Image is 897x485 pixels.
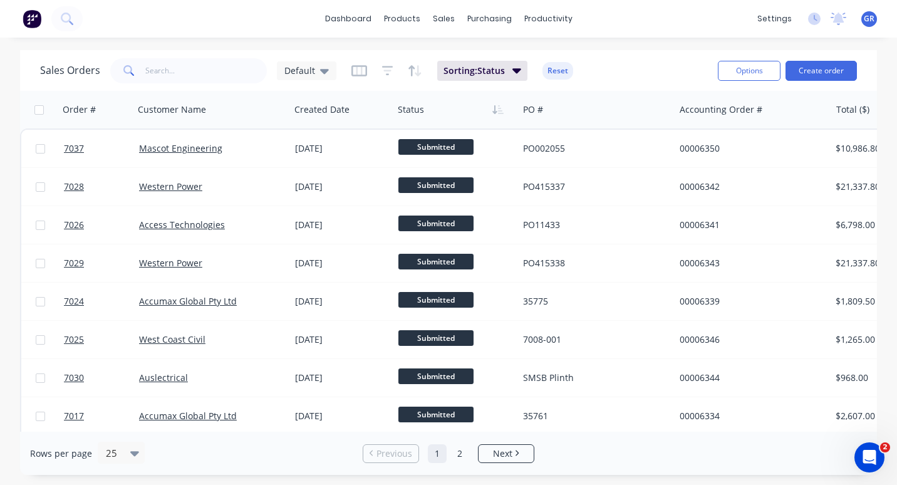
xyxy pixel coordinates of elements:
span: 7037 [64,142,84,155]
div: sales [427,9,461,28]
span: Submitted [398,254,474,269]
div: [DATE] [295,410,388,422]
a: Page 2 [450,444,469,463]
div: PO415337 [523,180,662,193]
div: [DATE] [295,180,388,193]
div: Status [398,103,424,116]
a: Page 1 is your current page [428,444,447,463]
div: 35761 [523,410,662,422]
div: productivity [518,9,579,28]
div: 00006350 [680,142,819,155]
div: 00006334 [680,410,819,422]
button: Reset [542,62,573,80]
div: purchasing [461,9,518,28]
span: Submitted [398,292,474,308]
div: 00006346 [680,333,819,346]
h1: Sales Orders [40,65,100,76]
div: products [378,9,427,28]
div: 00006342 [680,180,819,193]
span: Submitted [398,330,474,346]
div: Created Date [294,103,350,116]
a: Western Power [139,257,202,269]
span: 7017 [64,410,84,422]
span: 7026 [64,219,84,231]
div: PO # [523,103,543,116]
button: Options [718,61,780,81]
span: 7025 [64,333,84,346]
div: Total ($) [836,103,869,116]
a: 7024 [64,283,139,320]
div: Customer Name [138,103,206,116]
span: Previous [376,447,412,460]
a: 7026 [64,206,139,244]
span: GR [864,13,874,24]
div: [DATE] [295,257,388,269]
button: Create order [786,61,857,81]
a: 7029 [64,244,139,282]
div: 00006343 [680,257,819,269]
div: 35775 [523,295,662,308]
span: Submitted [398,139,474,155]
span: 2 [880,442,890,452]
div: PO11433 [523,219,662,231]
div: PO415338 [523,257,662,269]
span: Submitted [398,407,474,422]
iframe: Intercom live chat [854,442,884,472]
input: Search... [145,58,267,83]
div: settings [751,9,798,28]
div: 00006344 [680,372,819,384]
a: 7037 [64,130,139,167]
img: Factory [23,9,41,28]
button: Sorting:Status [437,61,527,81]
span: Sorting: Status [443,65,505,77]
div: [DATE] [295,333,388,346]
div: [DATE] [295,295,388,308]
a: 7025 [64,321,139,358]
span: 7028 [64,180,84,193]
div: SMSB Plinth [523,372,662,384]
a: Access Technologies [139,219,225,231]
span: Next [493,447,512,460]
a: Next page [479,447,534,460]
div: Accounting Order # [680,103,762,116]
a: 7030 [64,359,139,397]
a: Accumax Global Pty Ltd [139,410,237,422]
div: 00006339 [680,295,819,308]
a: Auslectrical [139,372,188,383]
a: 7017 [64,397,139,435]
a: West Coast Civil [139,333,205,345]
span: Submitted [398,368,474,384]
span: Rows per page [30,447,92,460]
span: 7029 [64,257,84,269]
span: Submitted [398,177,474,193]
div: Order # [63,103,96,116]
a: 7028 [64,168,139,206]
div: [DATE] [295,142,388,155]
div: 7008-001 [523,333,662,346]
ul: Pagination [358,444,539,463]
span: Submitted [398,216,474,231]
span: 7030 [64,372,84,384]
div: 00006341 [680,219,819,231]
span: Default [284,64,315,77]
span: 7024 [64,295,84,308]
a: Accumax Global Pty Ltd [139,295,237,307]
div: PO002055 [523,142,662,155]
a: Western Power [139,180,202,192]
a: Previous page [363,447,418,460]
a: Mascot Engineering [139,142,222,154]
div: [DATE] [295,372,388,384]
div: [DATE] [295,219,388,231]
a: dashboard [319,9,378,28]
